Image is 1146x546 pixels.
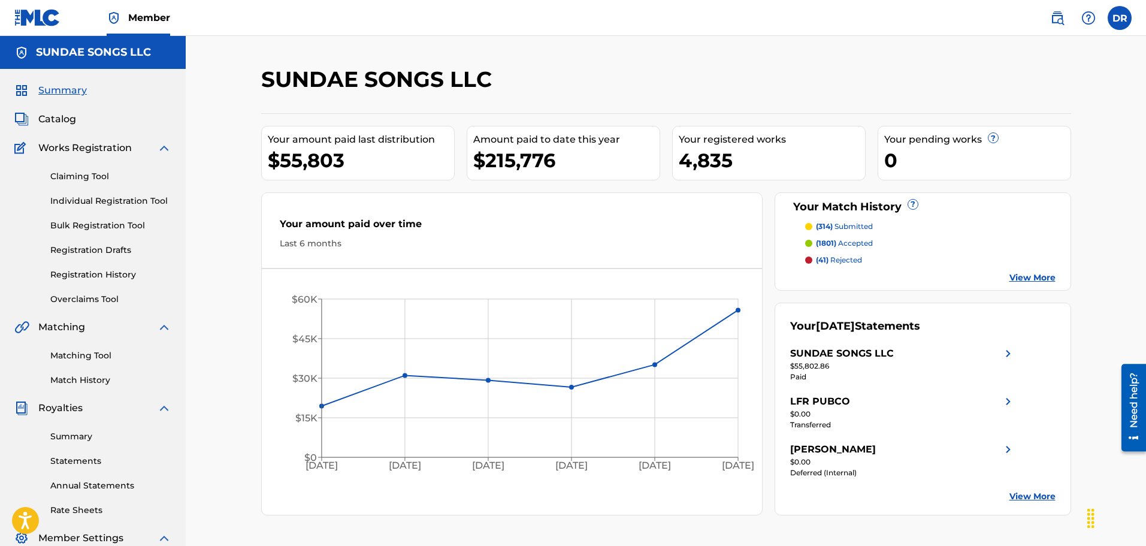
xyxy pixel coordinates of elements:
div: Help [1077,6,1100,30]
div: Paid [790,372,1015,382]
span: Summary [38,83,87,98]
img: Member Settings [14,531,29,545]
img: expand [157,401,171,415]
a: View More [1009,272,1056,284]
div: LFR PUBCO [790,394,850,409]
a: Rate Sheets [50,504,171,517]
a: [PERSON_NAME]right chevron icon$0.00Deferred (Internal) [790,442,1015,478]
tspan: [DATE] [472,460,504,472]
a: View More [1009,490,1056,503]
img: expand [157,141,171,155]
tspan: $60K [291,294,317,305]
img: Royalties [14,401,29,415]
a: Annual Statements [50,479,171,492]
a: Claiming Tool [50,170,171,183]
div: Drag [1081,500,1100,536]
p: accepted [816,238,873,249]
a: (41) rejected [805,255,1056,266]
span: [DATE] [816,319,855,333]
a: (1801) accepted [805,238,1056,249]
span: Catalog [38,112,76,126]
tspan: [DATE] [639,460,671,472]
tspan: $30K [292,373,317,384]
tspan: $45K [292,333,317,345]
div: 4,835 [679,147,865,174]
h2: SUNDAE SONGS LLC [261,66,498,93]
span: ? [988,133,998,143]
a: SUNDAE SONGS LLCright chevron icon$55,802.86Paid [790,346,1015,382]
a: (314) submitted [805,221,1056,232]
tspan: [DATE] [389,460,421,472]
tspan: $0 [304,452,316,463]
img: help [1081,11,1096,25]
iframe: Resource Center [1112,359,1146,455]
a: CatalogCatalog [14,112,76,126]
a: Registration History [50,269,171,281]
span: Member Settings [38,531,123,545]
div: Your amount paid over time [280,217,745,237]
img: Top Rightsholder [107,11,121,25]
img: expand [157,531,171,545]
div: Deferred (Internal) [790,467,1015,478]
a: Individual Registration Tool [50,195,171,207]
span: ? [908,200,918,209]
a: Match History [50,374,171,387]
div: $55,802.86 [790,361,1015,372]
a: Public Search [1045,6,1069,30]
a: Overclaims Tool [50,293,171,306]
tspan: [DATE] [305,460,337,472]
div: $0.00 [790,409,1015,420]
img: Matching [14,320,29,334]
tspan: [DATE] [555,460,588,472]
span: Works Registration [38,141,132,155]
tspan: $15K [295,412,317,424]
p: rejected [816,255,862,266]
div: Your amount paid last distribution [268,132,454,147]
div: 0 [884,147,1071,174]
img: MLC Logo [14,9,61,26]
iframe: Chat Widget [1086,488,1146,546]
div: [PERSON_NAME] [790,442,876,457]
img: right chevron icon [1001,346,1015,361]
a: Bulk Registration Tool [50,219,171,232]
tspan: [DATE] [722,460,754,472]
div: Your Statements [790,318,920,334]
a: SummarySummary [14,83,87,98]
img: expand [157,320,171,334]
div: Last 6 months [280,237,745,250]
a: Matching Tool [50,349,171,362]
a: Statements [50,455,171,467]
a: Summary [50,430,171,443]
div: Your pending works [884,132,1071,147]
img: Catalog [14,112,29,126]
div: $55,803 [268,147,454,174]
div: User Menu [1108,6,1132,30]
span: (1801) [816,239,836,248]
div: Your Match History [790,199,1056,215]
a: Registration Drafts [50,244,171,257]
span: (314) [816,222,833,231]
div: $215,776 [473,147,660,174]
a: LFR PUBCOright chevron icon$0.00Transferred [790,394,1015,430]
img: Accounts [14,46,29,60]
span: Member [128,11,170,25]
p: submitted [816,221,873,232]
img: Summary [14,83,29,98]
img: right chevron icon [1001,442,1015,457]
div: Amount paid to date this year [473,132,660,147]
div: $0.00 [790,457,1015,467]
span: (41) [816,255,828,264]
img: Works Registration [14,141,30,155]
span: Matching [38,320,85,334]
div: Your registered works [679,132,865,147]
div: Transferred [790,420,1015,430]
img: search [1050,11,1065,25]
span: Royalties [38,401,83,415]
img: right chevron icon [1001,394,1015,409]
div: SUNDAE SONGS LLC [790,346,894,361]
h5: SUNDAE SONGS LLC [36,46,151,59]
